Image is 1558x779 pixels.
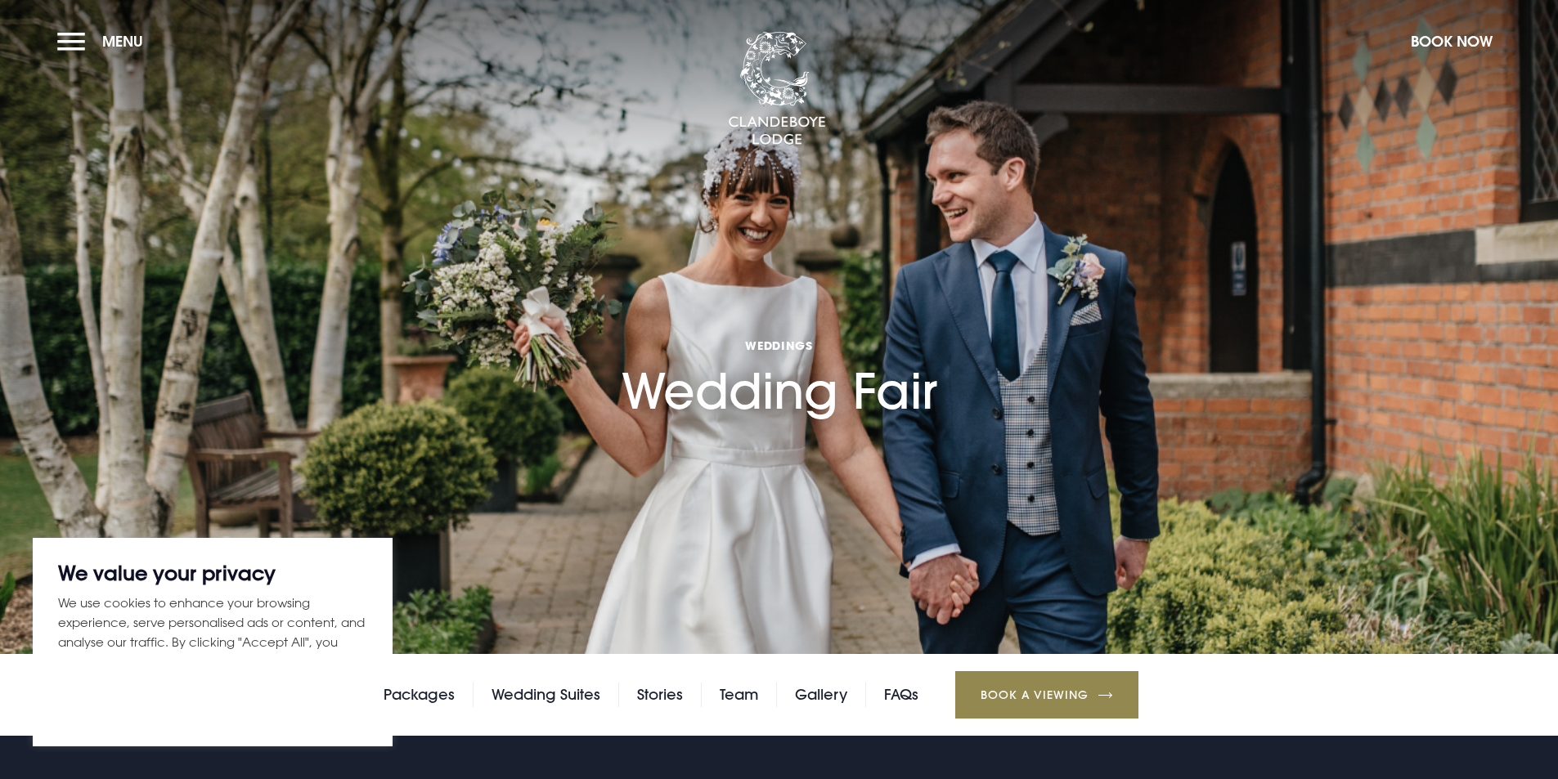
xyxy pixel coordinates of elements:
a: Packages [384,683,455,707]
a: Team [720,683,758,707]
button: Menu [57,24,151,59]
p: We use cookies to enhance your browsing experience, serve personalised ads or content, and analys... [58,593,367,672]
button: Book Now [1403,24,1501,59]
a: Book a Viewing [955,671,1138,719]
h1: Wedding Fair [622,242,937,421]
a: Gallery [795,683,847,707]
span: Menu [102,32,143,51]
div: We value your privacy [33,538,393,746]
a: FAQs [884,683,918,707]
a: Wedding Suites [492,683,600,707]
img: Clandeboye Lodge [728,32,826,146]
span: Weddings [622,338,937,353]
a: Stories [637,683,683,707]
p: We value your privacy [58,563,367,583]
